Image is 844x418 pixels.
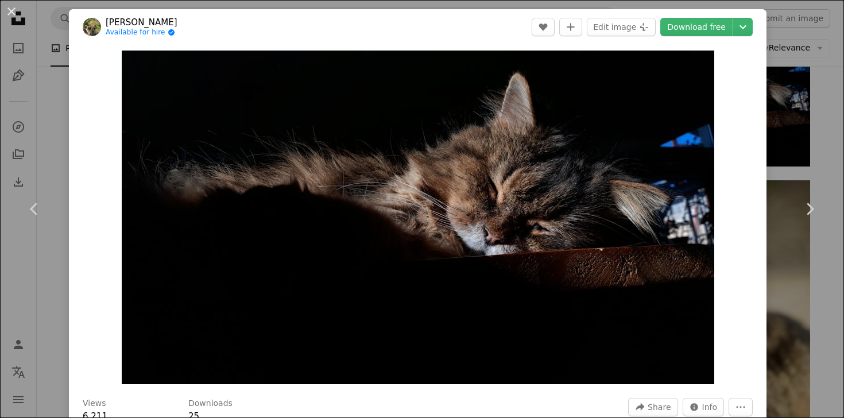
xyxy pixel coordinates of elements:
[587,18,656,36] button: Edit image
[660,18,733,36] a: Download free
[122,51,714,384] img: a cat sleeping on top of a wooden box
[729,398,753,416] button: More Actions
[83,18,101,36] img: Go to Kelly Naneva's profile
[106,17,177,28] a: [PERSON_NAME]
[628,398,677,416] button: Share this image
[648,398,671,416] span: Share
[83,398,106,409] h3: Views
[733,18,753,36] button: Choose download size
[122,51,714,384] button: Zoom in on this image
[559,18,582,36] button: Add to Collection
[106,28,177,37] a: Available for hire
[532,18,555,36] button: Like
[188,398,233,409] h3: Downloads
[775,154,844,264] a: Next
[683,398,725,416] button: Stats about this image
[702,398,718,416] span: Info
